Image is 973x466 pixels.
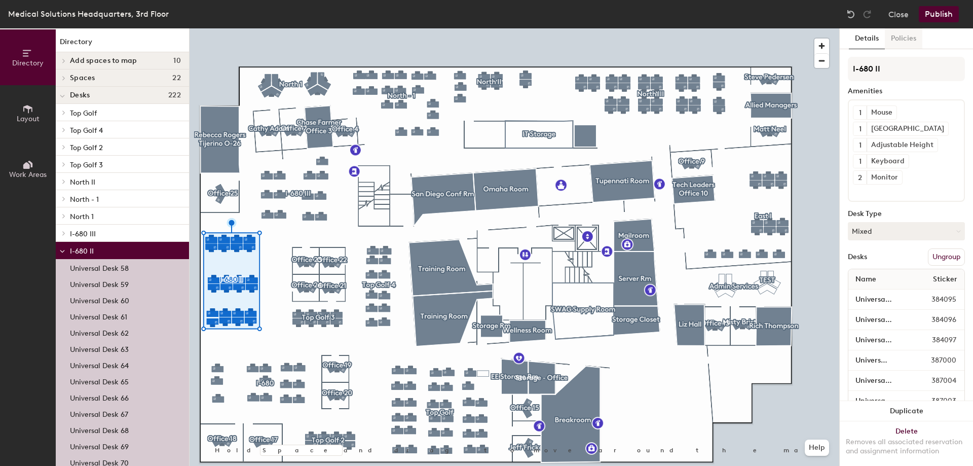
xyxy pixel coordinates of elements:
span: 1 [859,124,862,134]
button: Policies [885,28,922,49]
span: 1 [859,140,862,151]
button: Close [888,6,909,22]
p: Universal Desk 64 [70,359,129,370]
div: Adjustable Height [867,138,938,152]
p: Universal Desk 68 [70,423,129,435]
span: I-680 III [70,230,96,238]
button: 1 [853,122,867,135]
div: Medical Solutions Headquarters, 3rd Floor [8,8,169,20]
span: Top Golf 2 [70,144,103,152]
span: 384097 [908,335,962,346]
p: Universal Desk 61 [70,310,127,321]
button: Ungroup [928,248,965,266]
span: 1 [859,107,862,118]
button: DeleteRemoves all associated reservation and assignment information [840,421,973,466]
button: Details [849,28,885,49]
span: Name [850,270,881,289]
h1: Directory [56,37,189,52]
span: North II [70,178,95,187]
span: 387000 [907,355,962,366]
div: [GEOGRAPHIC_DATA] [867,122,948,135]
button: 1 [853,138,867,152]
span: Sticker [928,270,962,289]
span: 1 [859,156,862,167]
input: Unnamed desk [850,293,907,307]
div: Mouse [867,106,896,119]
p: Universal Desk 60 [70,294,129,305]
button: 2 [853,171,867,184]
span: 22 [172,74,181,82]
span: Layout [17,115,40,123]
p: Universal Desk 63 [70,342,129,354]
span: Spaces [70,74,95,82]
img: Redo [862,9,872,19]
button: Mixed [848,222,965,240]
span: Directory [12,59,44,67]
p: Universal Desk 58 [70,261,129,273]
span: Desks [70,91,90,99]
button: Duplicate [840,401,973,421]
button: 1 [853,106,867,119]
p: Universal Desk 67 [70,407,128,419]
span: 387003 [907,396,962,407]
span: Add spaces to map [70,57,137,65]
p: Universal Desk 65 [70,375,129,386]
span: I-680 II [70,247,94,256]
span: North - 1 [70,195,99,204]
span: North 1 [70,212,94,221]
button: 1 [853,155,867,168]
input: Unnamed desk [850,313,907,327]
button: Publish [919,6,959,22]
span: 387004 [907,375,962,386]
p: Universal Desk 62 [70,326,129,338]
p: Universal Desk 59 [70,277,129,289]
span: 222 [168,91,181,99]
span: 384096 [907,314,962,326]
input: Unnamed desk [850,333,908,347]
span: Top Golf 3 [70,161,103,169]
div: Removes all associated reservation and assignment information [846,438,967,456]
button: Help [805,440,829,456]
p: Universal Desk 66 [70,391,129,403]
div: Monitor [867,171,902,184]
span: 10 [173,57,181,65]
input: Unnamed desk [850,394,907,408]
div: Desks [848,253,867,261]
span: 2 [858,172,862,183]
span: Work Areas [9,170,47,179]
span: 384095 [907,294,962,305]
div: Amenities [848,87,965,95]
span: Top Golf [70,109,97,118]
span: Top Golf 4 [70,126,103,135]
div: Keyboard [867,155,909,168]
img: Undo [846,9,856,19]
input: Unnamed desk [850,374,907,388]
p: Universal Desk 69 [70,440,129,451]
input: Unnamed desk [850,353,907,368]
div: Desk Type [848,210,965,218]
